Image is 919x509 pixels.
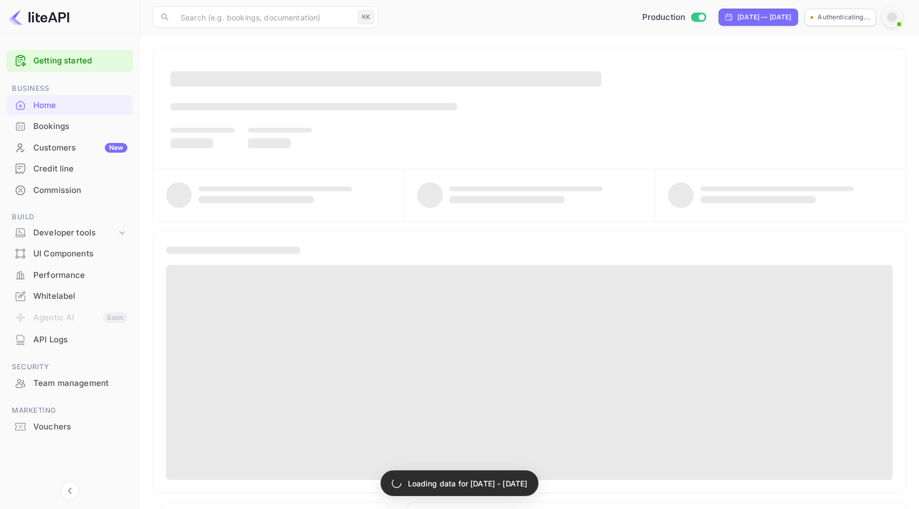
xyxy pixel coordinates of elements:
div: UI Components [33,248,127,260]
div: Bookings [33,120,127,133]
div: CustomersNew [6,138,133,159]
p: Loading data for [DATE] - [DATE] [408,478,528,489]
a: Getting started [33,55,127,67]
span: Business [6,83,133,95]
div: API Logs [6,329,133,350]
div: Vouchers [6,417,133,438]
a: Bookings [6,116,133,136]
div: [DATE] — [DATE] [737,12,791,22]
button: Collapse navigation [60,481,80,500]
div: Home [33,99,127,112]
a: Whitelabel [6,286,133,306]
a: CustomersNew [6,138,133,157]
div: Credit line [6,159,133,180]
a: API Logs [6,329,133,349]
a: Credit line [6,159,133,178]
span: Production [642,11,686,24]
div: Credit line [33,163,127,175]
span: Security [6,361,133,373]
div: Developer tools [6,224,133,242]
a: Team management [6,373,133,393]
div: Commission [6,180,133,201]
div: Customers [33,142,127,154]
p: Authenticating... [817,12,870,22]
a: Home [6,95,133,115]
div: UI Components [6,243,133,264]
img: LiteAPI logo [9,9,69,26]
a: UI Components [6,243,133,263]
div: New [105,143,127,153]
span: Build [6,211,133,223]
input: Search (e.g. bookings, documentation) [174,6,354,28]
div: Bookings [6,116,133,137]
div: Developer tools [33,227,117,239]
div: Click to change the date range period [719,9,798,26]
div: Team management [6,373,133,394]
div: Vouchers [33,421,127,433]
div: Switch to Sandbox mode [638,11,710,24]
div: Whitelabel [33,290,127,303]
div: API Logs [33,334,127,346]
div: Team management [33,377,127,390]
span: Marketing [6,405,133,417]
a: Vouchers [6,417,133,436]
div: Performance [6,265,133,286]
div: Home [6,95,133,116]
div: Performance [33,269,127,282]
a: Commission [6,180,133,200]
a: Performance [6,265,133,285]
div: ⌘K [358,10,374,24]
div: Whitelabel [6,286,133,307]
div: Getting started [6,50,133,72]
div: Commission [33,184,127,197]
